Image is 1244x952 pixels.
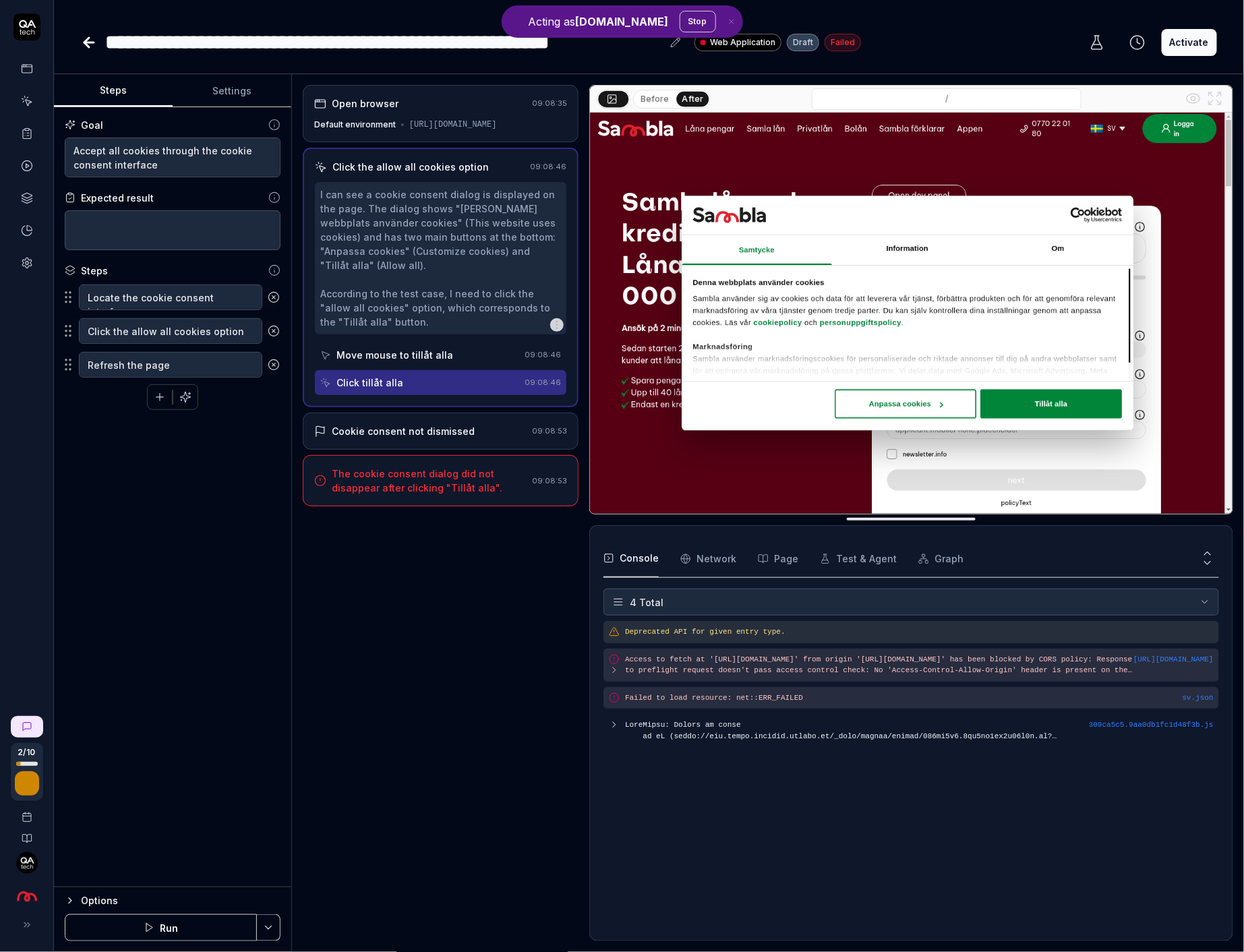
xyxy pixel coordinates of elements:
div: Options [81,893,280,909]
button: Graph [918,540,964,578]
div: Default environment [314,119,396,131]
div: Suggestions [65,351,280,379]
button: Test & Agent [820,540,897,578]
div: Click tillåt alla [336,376,403,390]
time: 09:08:46 [525,350,561,359]
div: Click the allow all cookies option [332,160,489,174]
button: Remove step [262,351,285,378]
a: Documentation [5,823,48,844]
button: Open in full screen [1204,88,1226,109]
button: Move mouse to tillåt alla09:08:46 [315,343,566,367]
button: sv.json [1183,692,1214,704]
button: Remove step [262,318,285,345]
button: Activate [1162,29,1217,56]
pre: Access to fetch at '[URL][DOMAIN_NAME]' from origin '[URL][DOMAIN_NAME]' has been blocked by CORS... [625,654,1133,676]
span: Web Application [710,36,775,49]
div: Move mouse to tillåt alla [336,348,453,362]
time: 09:08:53 [532,476,567,485]
div: Open browser [332,96,398,111]
button: Options [65,893,280,909]
button: Steps [54,75,173,107]
div: Cookie consent not dismissed [332,424,475,438]
span: 2 / 10 [18,748,36,756]
div: I can see a cookie consent dialog is displayed on the page. The dialog shows "[PERSON_NAME] webbp... [320,187,561,329]
button: After [677,91,709,106]
time: 09:08:35 [532,98,567,108]
button: Remove step [262,284,285,311]
button: Settings [173,75,291,107]
button: 309ca5c5.9aa0db1fc1d48f3b.js [1089,719,1214,731]
button: Network [680,540,736,578]
a: New conversation [11,716,43,738]
img: 7ccf6c19-61ad-4a6c-8811-018b02a1b829.jpg [16,852,38,874]
div: Goal [81,118,103,132]
pre: LoreMipsu: Dolors am conse ad eL (seddo://eiu.tempo.incidid.utlabo.et/_dolo/magnaa/enimad/086mi5v... [625,719,1089,742]
button: [URL][DOMAIN_NAME] [1133,654,1214,665]
img: Screenshot [590,113,1233,514]
button: Sambla Logo [5,874,48,912]
a: Web Application [694,33,781,51]
button: Show all interative elements [1183,88,1204,109]
a: Book a call with us [5,801,48,823]
button: Console [603,540,659,578]
time: 09:08:46 [525,378,561,387]
div: [URL][DOMAIN_NAME] [409,119,497,131]
div: The cookie consent dialog did not disappear after clicking "Tillåt alla". [332,467,527,495]
button: Page [758,540,798,578]
button: Before [635,92,674,107]
pre: Deprecated API for given entry type. [625,626,1214,638]
button: View version history [1121,29,1154,56]
pre: Failed to load resource: net::ERR_FAILED [625,692,1214,704]
div: Failed [825,34,861,51]
time: 09:08:46 [530,162,566,171]
div: Steps [81,264,108,278]
button: Run [65,914,257,941]
div: Draft [787,34,819,51]
img: Sambla Logo [15,885,39,909]
button: Stop [680,11,716,32]
div: Suggestions [65,283,280,311]
button: Click tillåt alla09:08:46 [315,370,566,395]
time: 09:08:53 [532,426,567,436]
div: Expected result [81,191,154,205]
div: Suggestions [65,317,280,345]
